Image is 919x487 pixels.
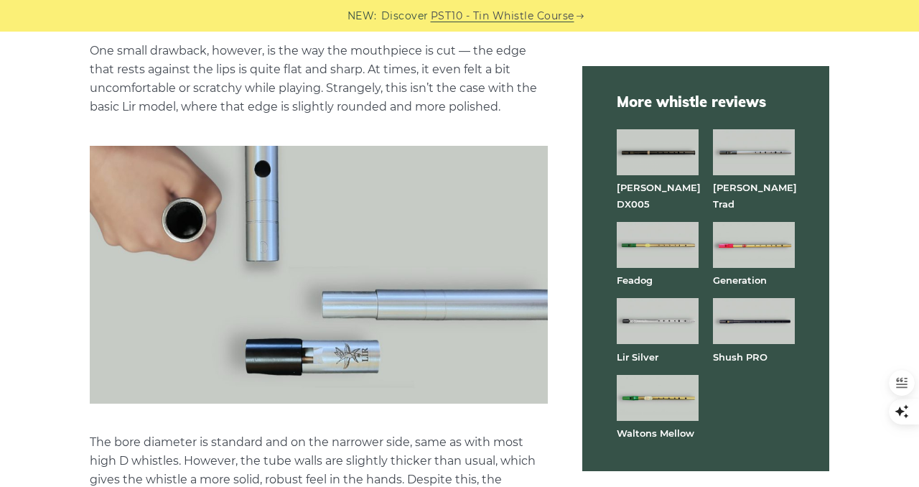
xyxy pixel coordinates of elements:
img: Close-up views of the Lir PRO tin whistle bottom end and tuning slide [90,146,548,404]
img: Generation brass tin whistle full front view [713,222,795,268]
img: Dixon Trad tin whistle full front view [713,129,795,175]
a: Waltons Mellow [617,427,694,439]
img: Waltons Mellow tin whistle full front view [617,375,699,421]
p: One small drawback, however, is the way the mouthpiece is cut — the edge that rests against the l... [90,42,548,116]
span: NEW: [347,8,377,24]
img: Shuh PRO tin whistle full front view [713,298,795,344]
a: [PERSON_NAME] DX005 [617,182,701,209]
img: Feadog brass tin whistle full front view [617,222,699,268]
span: Discover [381,8,429,24]
img: Dixon DX005 tin whistle full front view [617,129,699,175]
a: PST10 - Tin Whistle Course [431,8,574,24]
a: Shush PRO [713,351,768,363]
a: Feadog [617,274,653,286]
a: [PERSON_NAME] Trad [713,182,797,209]
img: Lir Silver tin whistle full front view [617,298,699,344]
a: Generation [713,274,767,286]
a: Lir Silver [617,351,658,363]
span: More whistle reviews [617,92,795,112]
